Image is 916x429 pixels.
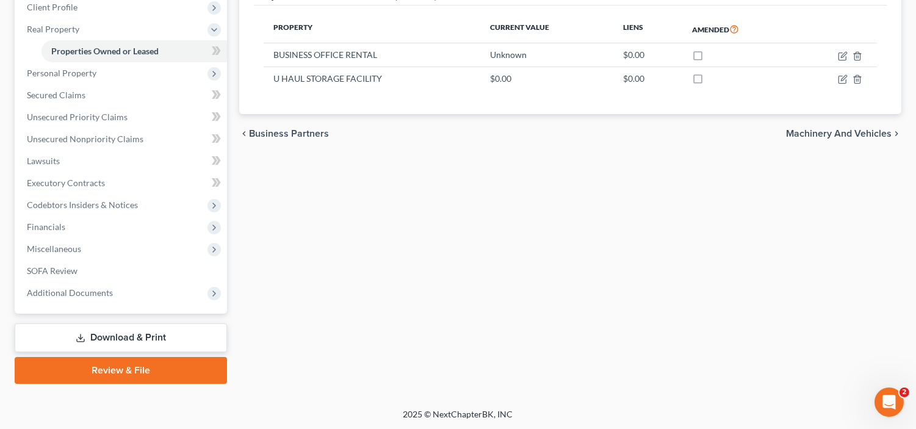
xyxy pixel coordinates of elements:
span: Business Partners [249,129,329,139]
span: Properties Owned or Leased [51,46,159,56]
a: Unsecured Nonpriority Claims [17,128,227,150]
span: Miscellaneous [27,243,81,254]
td: $0.00 [613,67,682,90]
a: Unsecured Priority Claims [17,106,227,128]
td: U HAUL STORAGE FACILITY [264,67,480,90]
i: chevron_left [239,129,249,139]
span: 2 [900,388,909,397]
span: Machinery and Vehicles [786,129,892,139]
td: BUSINESS OFFICE RENTAL [264,43,480,67]
i: chevron_right [892,129,901,139]
a: SOFA Review [17,260,227,282]
span: Financials [27,222,65,232]
th: Current Value [480,15,613,43]
span: Unsecured Priority Claims [27,112,128,122]
span: SOFA Review [27,265,78,276]
a: Executory Contracts [17,172,227,194]
span: Secured Claims [27,90,85,100]
th: Amended [682,15,795,43]
span: Additional Documents [27,287,113,298]
span: Client Profile [27,2,78,12]
td: $0.00 [480,67,613,90]
span: Executory Contracts [27,178,105,188]
td: $0.00 [613,43,682,67]
button: Machinery and Vehicles chevron_right [786,129,901,139]
span: Unsecured Nonpriority Claims [27,134,143,144]
a: Lawsuits [17,150,227,172]
td: Unknown [480,43,613,67]
span: Real Property [27,24,79,34]
a: Download & Print [15,323,227,352]
th: Property [264,15,480,43]
a: Review & File [15,357,227,384]
th: Liens [613,15,682,43]
span: Codebtors Insiders & Notices [27,200,138,210]
span: Personal Property [27,68,96,78]
button: chevron_left Business Partners [239,129,329,139]
span: Lawsuits [27,156,60,166]
a: Properties Owned or Leased [41,40,227,62]
iframe: Intercom live chat [875,388,904,417]
a: Secured Claims [17,84,227,106]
